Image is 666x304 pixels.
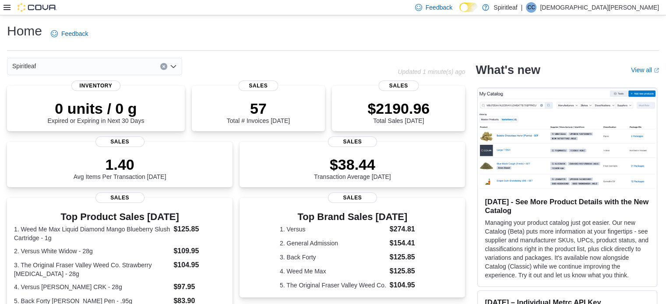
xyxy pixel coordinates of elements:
span: Sales [379,80,419,91]
a: View allExternal link [631,66,659,73]
dt: 2. General Admission [280,239,386,248]
dt: 2. Versus White Widow - 28g [14,247,170,255]
dt: 1. Weed Me Max Liquid Diamond Mango Blueberry Slush Cartridge - 1g [14,225,170,242]
dd: $125.85 [390,252,425,262]
span: Spiritleaf [12,61,36,71]
span: Feedback [61,29,88,38]
dd: $154.41 [390,238,425,248]
dt: 5. The Original Fraser Valley Weed Co. [280,281,386,290]
p: 0 units / 0 g [47,100,144,117]
dt: 4. Versus [PERSON_NAME] CRK - 28g [14,283,170,291]
p: $38.44 [314,156,391,173]
h1: Home [7,22,42,40]
p: | [521,2,523,13]
button: Clear input [160,63,167,70]
p: [DEMOGRAPHIC_DATA][PERSON_NAME] [540,2,659,13]
dd: $109.95 [173,246,226,256]
img: Cova [18,3,57,12]
div: Transaction Average [DATE] [314,156,391,180]
dt: 3. Back Forty [280,253,386,262]
span: Sales [95,192,144,203]
div: Avg Items Per Transaction [DATE] [74,156,166,180]
div: Total Sales [DATE] [367,100,430,124]
span: CC [528,2,535,13]
button: Open list of options [170,63,177,70]
div: Christian C [526,2,536,13]
div: Total # Invoices [DATE] [227,100,290,124]
dt: 3. The Original Fraser Valley Weed Co. Strawberry [MEDICAL_DATA] - 28g [14,261,170,278]
h3: [DATE] - See More Product Details with the New Catalog [485,197,650,215]
dd: $104.95 [390,280,425,290]
dd: $97.95 [173,282,226,292]
p: Managing your product catalog just got easier. Our new Catalog (Beta) puts more information at yo... [485,218,650,280]
span: Inventory [71,80,120,91]
p: $2190.96 [367,100,430,117]
dt: 4. Weed Me Max [280,267,386,276]
input: Dark Mode [459,3,478,12]
p: Updated 1 minute(s) ago [398,68,465,75]
span: Sales [328,136,377,147]
span: Sales [328,192,377,203]
dd: $125.85 [173,224,226,234]
span: Feedback [426,3,452,12]
p: 1.40 [74,156,166,173]
svg: External link [654,68,659,73]
dt: 1. Versus [280,225,386,234]
div: Expired or Expiring in Next 30 Days [47,100,144,124]
a: Feedback [47,25,92,42]
span: Sales [238,80,278,91]
h3: Top Brand Sales [DATE] [280,212,425,222]
span: Sales [95,136,144,147]
dd: $125.85 [390,266,425,276]
h2: What's new [476,63,540,77]
p: Spiritleaf [493,2,517,13]
h3: Top Product Sales [DATE] [14,212,226,222]
dd: $274.81 [390,224,425,234]
p: 57 [227,100,290,117]
dd: $104.95 [173,260,226,270]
